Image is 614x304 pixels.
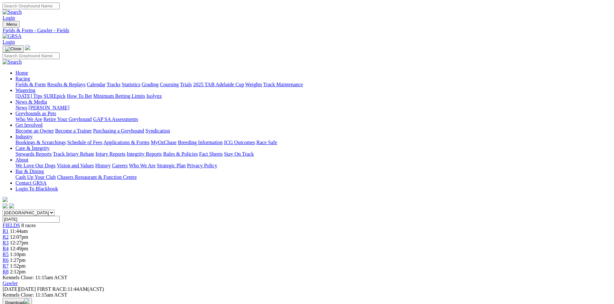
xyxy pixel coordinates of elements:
[3,52,60,59] input: Search
[15,116,611,122] div: Greyhounds as Pets
[15,134,33,139] a: Industry
[47,82,85,87] a: Results & Replays
[3,234,9,240] a: R2
[3,197,8,202] img: logo-grsa-white.png
[224,140,255,145] a: ICG Outcomes
[37,286,104,292] span: 11:44AM(ACST)
[107,82,121,87] a: Tracks
[15,82,46,87] a: Fields & Form
[6,22,17,27] span: Menu
[3,286,19,292] span: [DATE]
[3,216,60,223] input: Select date
[160,82,179,87] a: Coursing
[3,292,611,298] div: Kennels Close: 11:15am ACST
[15,70,28,76] a: Home
[3,286,36,292] span: [DATE]
[15,99,47,105] a: News & Media
[15,111,56,116] a: Greyhounds as Pets
[28,105,69,110] a: [PERSON_NAME]
[15,128,611,134] div: Get Involved
[10,240,28,245] span: 12:27pm
[15,180,46,186] a: Contact GRSA
[67,93,92,99] a: How To Bet
[3,275,67,280] span: Kennels Close: 11:15am ACST
[3,252,9,257] a: R5
[93,93,145,99] a: Minimum Betting Limits
[157,163,186,168] a: Strategic Plan
[10,234,28,240] span: 12:07pm
[3,240,9,245] span: R3
[3,39,15,45] a: Login
[15,76,30,81] a: Racing
[3,21,20,28] button: Toggle navigation
[129,163,156,168] a: Who We Are
[25,45,30,50] img: logo-grsa-white.png
[199,151,223,157] a: Fact Sheets
[10,263,26,269] span: 1:52pm
[15,174,56,180] a: Cash Up Your Club
[93,128,144,134] a: Purchasing a Greyhound
[67,140,102,145] a: Schedule of Fees
[95,163,111,168] a: History
[15,105,27,110] a: News
[3,45,24,52] button: Toggle navigation
[55,128,92,134] a: Become a Trainer
[15,163,611,169] div: About
[3,228,9,234] a: R1
[10,252,26,257] span: 1:10pm
[24,299,29,304] img: download.svg
[187,163,217,168] a: Privacy Policy
[193,82,244,87] a: 2025 TAB Adelaide Cup
[37,286,67,292] span: FIRST RACE:
[103,140,150,145] a: Applications & Forms
[15,93,42,99] a: [DATE] Tips
[15,88,35,93] a: Wagering
[142,82,159,87] a: Grading
[151,140,177,145] a: MyOzChase
[3,263,9,269] span: R7
[93,116,138,122] a: GAP SA Assessments
[112,163,128,168] a: Careers
[44,116,92,122] a: Retire Your Greyhound
[15,82,611,88] div: Racing
[15,105,611,111] div: News & Media
[15,157,28,162] a: About
[3,281,18,286] a: Gawler
[87,82,105,87] a: Calendar
[224,151,254,157] a: Stay On Track
[3,223,20,228] a: FIELDS
[15,174,611,180] div: Bar & Dining
[245,82,262,87] a: Weights
[44,93,65,99] a: SUREpick
[3,15,15,21] a: Login
[256,140,277,145] a: Race Safe
[3,269,9,274] a: R8
[15,145,50,151] a: Care & Integrity
[15,163,55,168] a: We Love Our Dogs
[3,28,611,33] a: Fields & Form - Gawler - Fields
[10,257,26,263] span: 1:27pm
[263,82,303,87] a: Track Maintenance
[3,9,22,15] img: Search
[21,223,36,228] span: 8 races
[15,151,611,157] div: Care & Integrity
[15,151,52,157] a: Stewards Reports
[15,93,611,99] div: Wagering
[3,3,60,9] input: Search
[3,33,22,39] img: GRSA
[5,46,21,51] img: Close
[15,122,43,128] a: Get Involved
[3,257,9,263] a: R6
[9,203,14,208] img: twitter.svg
[53,151,94,157] a: Track Injury Rebate
[146,93,162,99] a: Isolynx
[145,128,170,134] a: Syndication
[15,116,42,122] a: Who We Are
[15,186,58,191] a: Login To Blackbook
[122,82,141,87] a: Statistics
